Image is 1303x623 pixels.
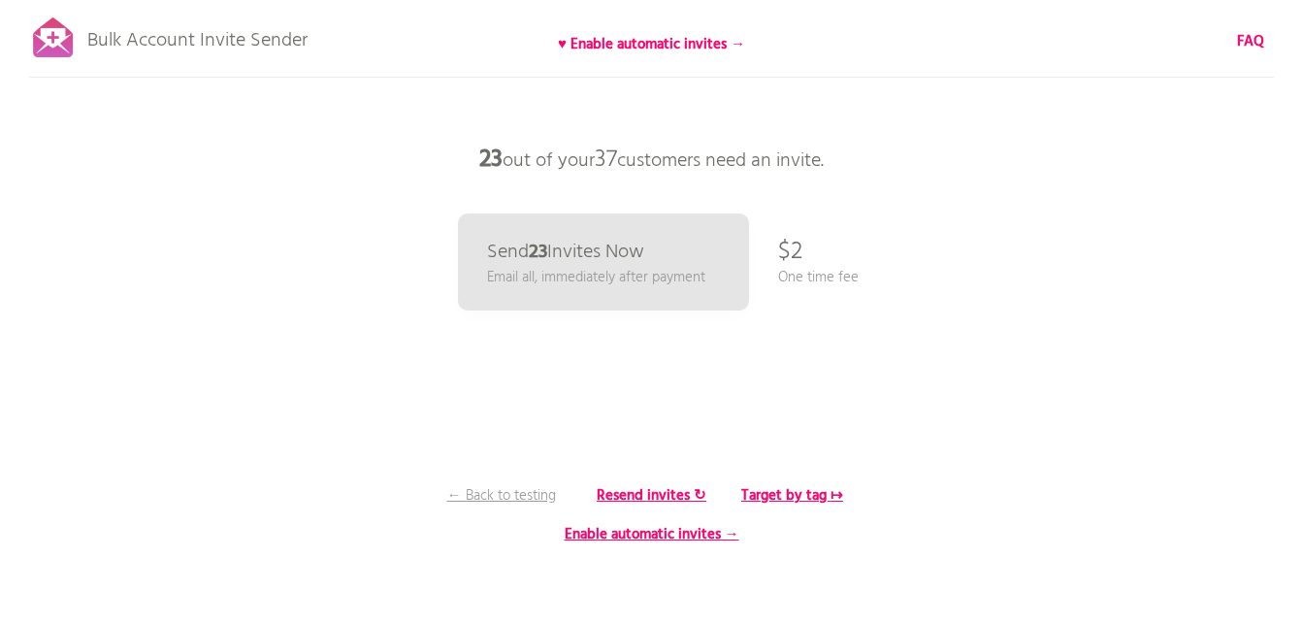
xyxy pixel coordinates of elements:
[778,223,802,281] p: $2
[741,484,843,508] b: Target by tag ↦
[778,267,859,288] p: One time fee
[87,12,308,60] p: Bulk Account Invite Sender
[487,267,705,288] p: Email all, immediately after payment
[429,485,574,507] p: ← Back to testing
[565,523,739,546] b: Enable automatic invites →
[558,33,745,56] b: ♥ Enable automatic invites →
[361,131,943,189] p: out of your customers need an invite.
[597,484,706,508] b: Resend invites ↻
[479,141,503,180] b: 23
[1237,30,1264,53] b: FAQ
[1237,31,1264,52] a: FAQ
[595,141,617,180] span: 37
[487,243,644,262] p: Send Invites Now
[529,237,547,268] b: 23
[458,213,749,311] a: Send23Invites Now Email all, immediately after payment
